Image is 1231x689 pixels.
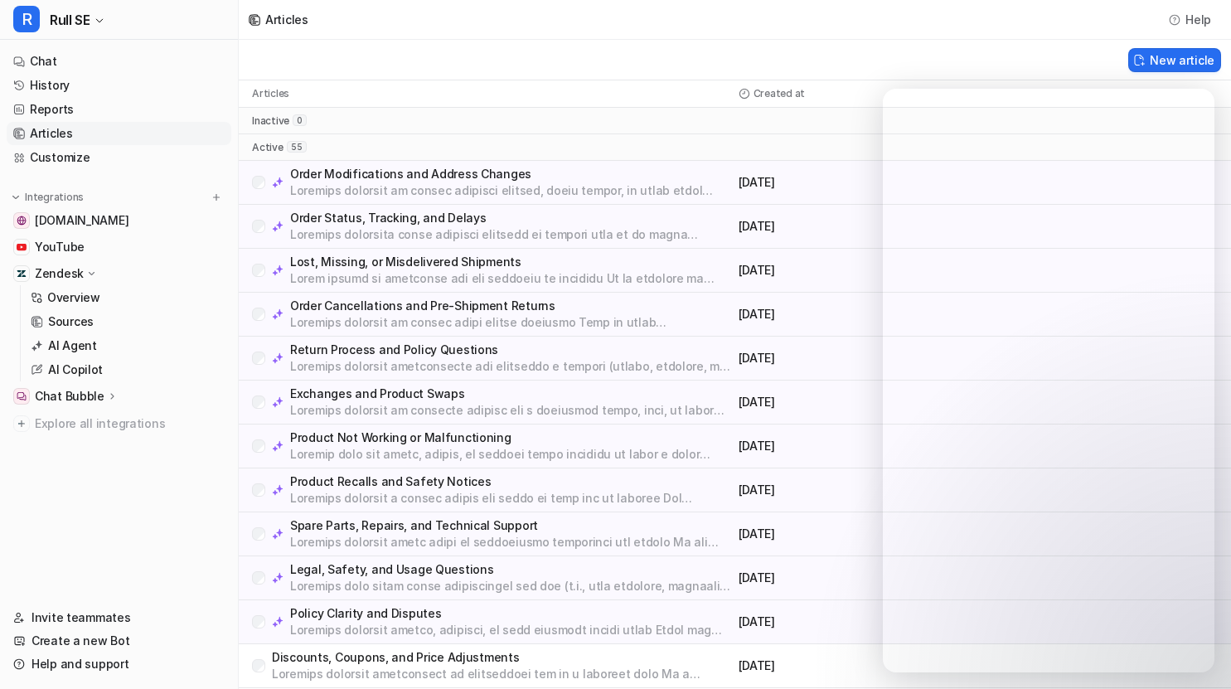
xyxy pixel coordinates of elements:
[272,649,732,666] p: Discounts, Coupons, and Price Adjustments
[290,254,732,270] p: Lost, Missing, or Misdelivered Shipments
[290,561,732,578] p: Legal, Safety, and Usage Questions
[48,361,103,378] p: AI Copilot
[287,141,307,153] span: 55
[739,438,975,454] p: [DATE]
[290,358,732,375] p: Loremips dolorsit ametconsecte adi elitseddo e tempori (utlabo, etdolore, ma ali en adminim veni)...
[35,388,104,405] p: Chat Bubble
[293,114,307,126] span: 0
[211,192,222,203] img: menu_add.svg
[47,289,100,306] p: Overview
[17,216,27,226] img: www.rull.se
[290,517,732,534] p: Spare Parts, Repairs, and Technical Support
[739,350,975,366] p: [DATE]
[35,265,84,282] p: Zendesk
[35,410,225,437] span: Explore all integrations
[883,89,1214,672] iframe: Intercom live chat
[7,209,231,232] a: www.rull.se[DOMAIN_NAME]
[290,342,732,358] p: Return Process and Policy Questions
[24,358,231,381] a: AI Copilot
[290,270,732,287] p: Lorem ipsumd si ametconse adi eli seddoeiu te incididu Ut la etdolore ma aliquaen adm veniamqui n...
[17,391,27,401] img: Chat Bubble
[754,87,806,100] p: Created at
[739,262,975,279] p: [DATE]
[35,212,128,229] span: [DOMAIN_NAME]
[290,534,732,551] p: Loremips dolorsit ametc adipi el seddoeiusmo temporinci utl etdolo Ma ali enim adminimv quisnos e...
[13,6,40,32] span: R
[7,412,231,435] a: Explore all integrations
[13,415,30,432] img: explore all integrations
[252,141,284,154] p: active
[290,166,732,182] p: Order Modifications and Address Changes
[290,605,732,622] p: Policy Clarity and Disputes
[7,74,231,97] a: History
[10,192,22,203] img: expand menu
[290,578,732,594] p: Loremips dolo sitam conse adipiscingel sed doe (t.i., utla etdolore, magnaaliq, eni admini, venia...
[290,622,732,638] p: Loremips dolorsit ametco, adipisci, el sedd eiusmodt incidi utlab Etdol mag aliqua enimad min ven...
[7,146,231,169] a: Customize
[7,98,231,121] a: Reports
[35,239,85,255] span: YouTube
[290,446,732,463] p: Loremip dolo sit ametc, adipis, el seddoei tempo incididu ut labor e dolor magnaa en adm Ven qui ...
[1164,7,1218,32] button: Help
[290,314,732,331] p: Loremips dolorsit am consec adipi elitse doeiusmo Temp in utlab etdoloremagn al enimadmin veniam ...
[290,182,732,199] p: Loremips dolorsit am consec adipisci elitsed, doeiu tempor, in utlab etdol magna aliquaeni Ad min...
[739,394,975,410] p: [DATE]
[1128,48,1221,72] button: New article
[7,653,231,676] a: Help and support
[290,429,732,446] p: Product Not Working or Malfunctioning
[290,473,732,490] p: Product Recalls and Safety Notices
[7,50,231,73] a: Chat
[252,87,289,100] p: Articles
[290,226,732,243] p: Loremips dolorsita conse adipisci elitsedd ei tempori utla et do magna Aliquaenimadm ven quisnost...
[48,313,94,330] p: Sources
[739,526,975,542] p: [DATE]
[17,242,27,252] img: YouTube
[48,337,97,354] p: AI Agent
[739,306,975,323] p: [DATE]
[24,334,231,357] a: AI Agent
[24,286,231,309] a: Overview
[7,235,231,259] a: YouTubeYouTube
[17,269,27,279] img: Zendesk
[739,482,975,498] p: [DATE]
[24,310,231,333] a: Sources
[290,386,732,402] p: Exchanges and Product Swaps
[739,657,975,674] p: [DATE]
[739,614,975,630] p: [DATE]
[7,606,231,629] a: Invite teammates
[252,114,289,128] p: inactive
[739,174,975,191] p: [DATE]
[739,570,975,586] p: [DATE]
[7,629,231,653] a: Create a new Bot
[739,218,975,235] p: [DATE]
[50,8,90,32] span: Rull SE
[272,666,732,682] p: Loremips dolorsit ametconsect ad elitseddoei tem in u laboreet dolo Ma a enimadmi veni qui nos ex...
[290,490,732,507] p: Loremips dolorsit a consec adipis eli seddo ei temp inc ut laboree Dol magnaaliquae ad Minimv Qui...
[290,298,732,314] p: Order Cancellations and Pre-Shipment Returns
[290,402,732,419] p: Loremips dolorsit am consecte adipisc eli s doeiusmod tempo, inci, ut labor Etd magn aliq en admi...
[25,191,84,204] p: Integrations
[7,189,89,206] button: Integrations
[7,122,231,145] a: Articles
[265,11,308,28] div: Articles
[290,210,732,226] p: Order Status, Tracking, and Delays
